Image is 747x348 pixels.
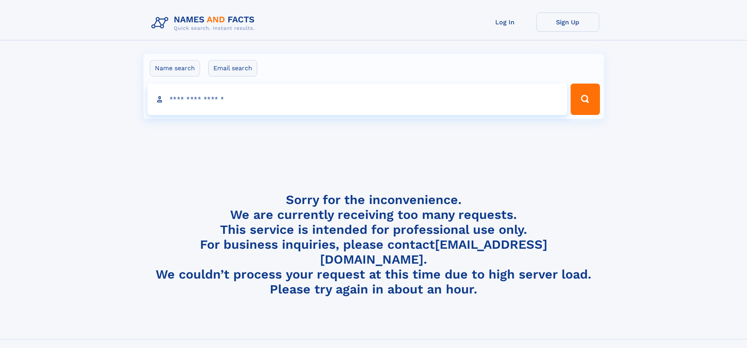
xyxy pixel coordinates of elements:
[147,84,567,115] input: search input
[150,60,200,77] label: Name search
[571,84,600,115] button: Search Button
[148,192,599,297] h4: Sorry for the inconvenience. We are currently receiving too many requests. This service is intend...
[208,60,257,77] label: Email search
[320,237,547,267] a: [EMAIL_ADDRESS][DOMAIN_NAME]
[474,13,536,32] a: Log In
[148,13,261,34] img: Logo Names and Facts
[536,13,599,32] a: Sign Up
